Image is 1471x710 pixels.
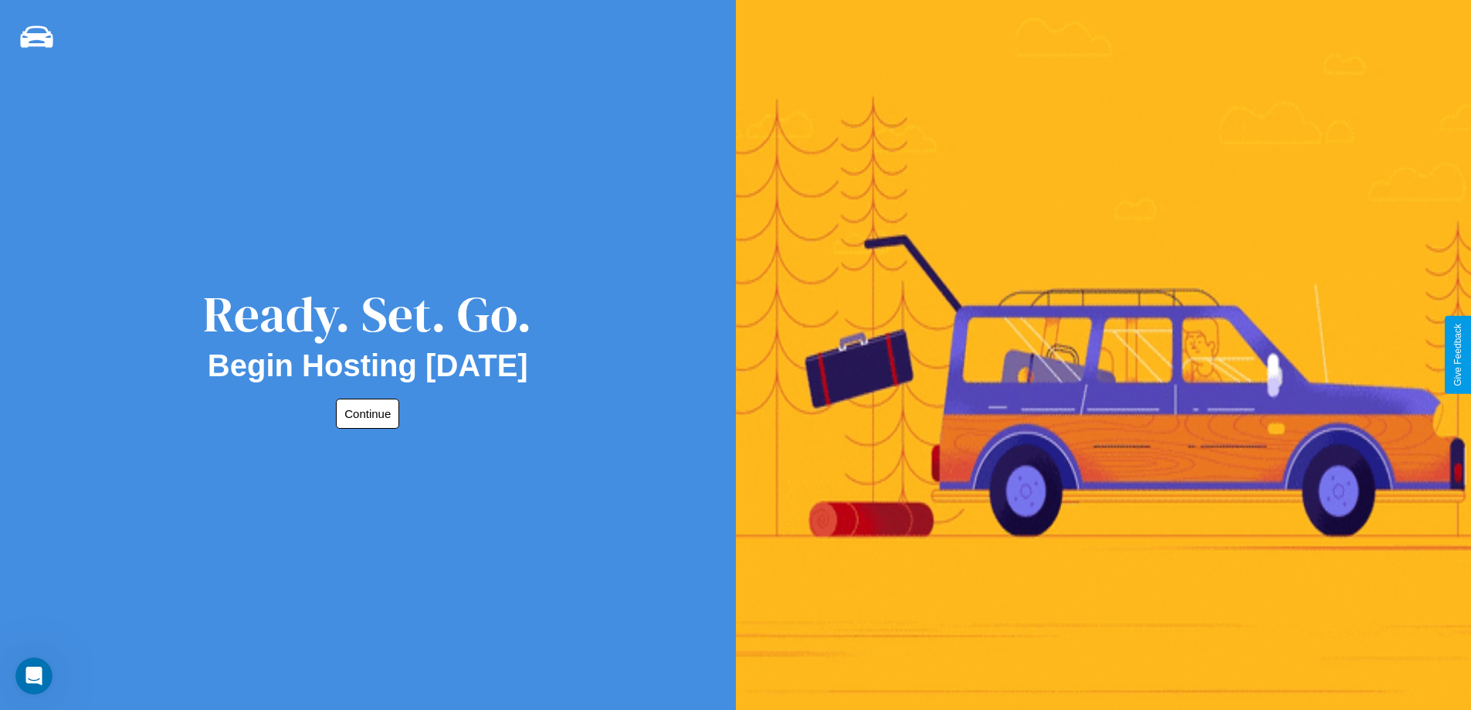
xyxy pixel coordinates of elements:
div: Give Feedback [1452,324,1463,386]
div: Ready. Set. Go. [203,280,532,348]
h2: Begin Hosting [DATE] [208,348,528,383]
iframe: Intercom live chat [15,657,53,695]
button: Continue [336,399,399,429]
